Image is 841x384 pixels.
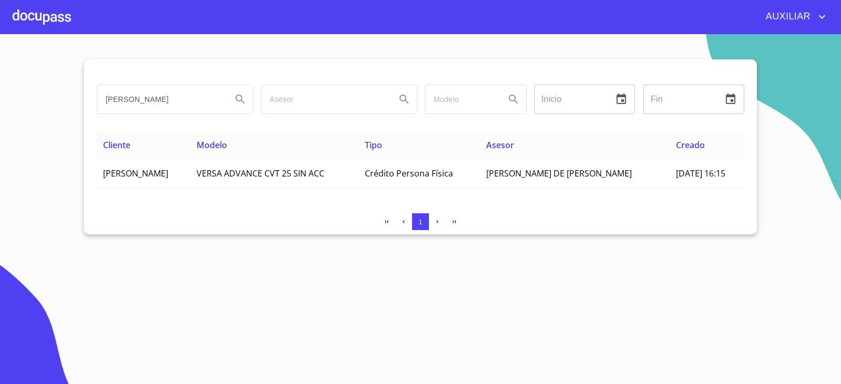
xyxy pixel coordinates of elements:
span: Crédito Persona Física [365,168,453,179]
span: Cliente [103,139,130,151]
span: [PERSON_NAME] DE [PERSON_NAME] [486,168,632,179]
span: [DATE] 16:15 [676,168,725,179]
span: 1 [418,218,422,226]
span: VERSA ADVANCE CVT 25 SIN ACC [197,168,324,179]
span: Asesor [486,139,514,151]
input: search [261,85,387,113]
button: 1 [412,213,429,230]
button: Search [501,87,526,112]
input: search [425,85,497,113]
button: account of current user [758,8,828,25]
span: Tipo [365,139,382,151]
span: Creado [676,139,705,151]
span: Modelo [197,139,227,151]
span: AUXILIAR [758,8,816,25]
button: Search [228,87,253,112]
input: search [97,85,223,113]
button: Search [392,87,417,112]
span: [PERSON_NAME] [103,168,168,179]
